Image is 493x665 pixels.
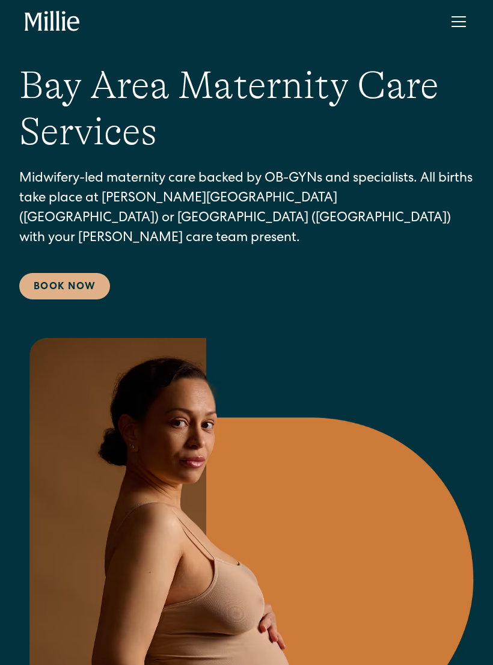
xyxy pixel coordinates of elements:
h1: Bay Area Maternity Care Services [19,63,474,155]
a: home [25,11,80,32]
a: Book Now [19,273,110,299]
div: menu [444,7,468,36]
p: Midwifery-led maternity care backed by OB-GYNs and specialists. All births take place at [PERSON_... [19,170,474,249]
